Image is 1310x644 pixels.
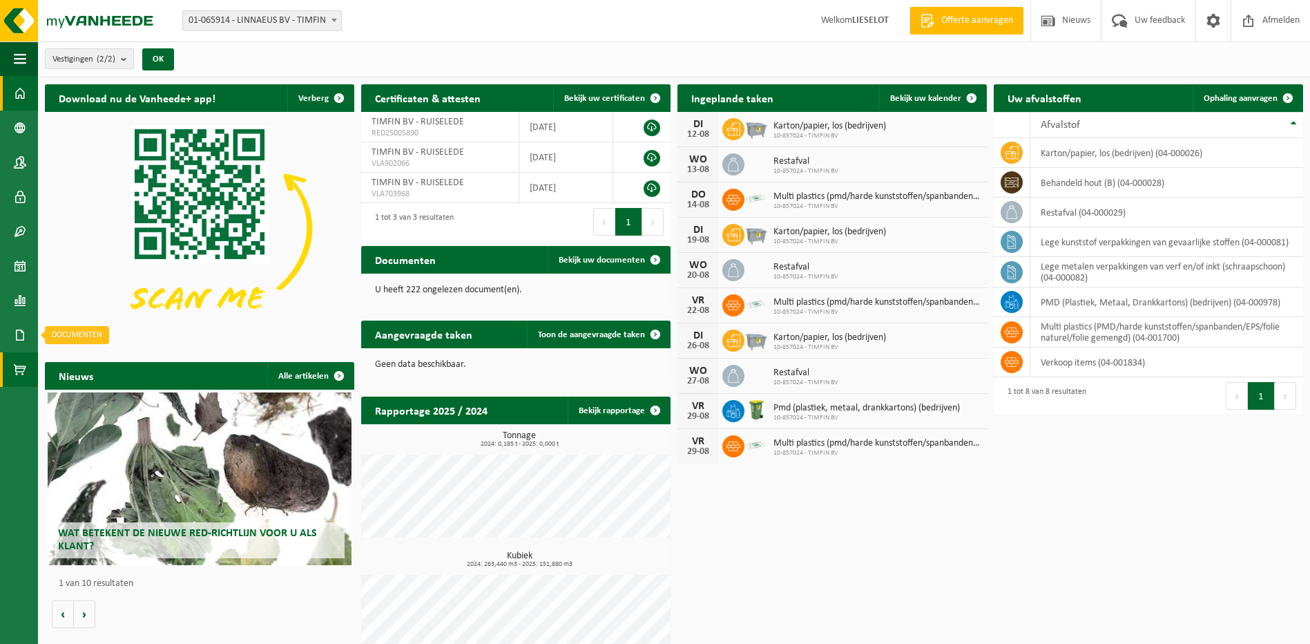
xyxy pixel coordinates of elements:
div: 1 tot 3 van 3 resultaten [368,207,454,237]
td: restafval (04-000029) [1030,198,1303,227]
h2: Rapportage 2025 / 2024 [361,397,501,424]
img: WB-0240-HPE-GN-50 [744,398,768,422]
div: DI [684,330,712,341]
p: 1 van 10 resultaten [59,579,347,589]
a: Offerte aanvragen [909,7,1023,35]
span: Multi plastics (pmd/harde kunststoffen/spanbanden/eps/folie naturel/folie gemeng... [773,191,980,202]
a: Alle artikelen [267,362,353,390]
a: Ophaling aanvragen [1193,84,1302,112]
a: Bekijk rapportage [568,397,669,424]
span: Karton/papier, los (bedrijven) [773,227,886,238]
h2: Uw afvalstoffen [994,84,1095,111]
div: 14-08 [684,200,712,210]
a: Bekijk uw kalender [879,84,985,112]
div: 12-08 [684,130,712,140]
td: lege kunststof verpakkingen van gevaarlijke stoffen (04-000081) [1030,227,1303,257]
span: 10-857024 - TIMFIN BV [773,308,980,316]
p: U heeft 222 ongelezen document(en). [375,285,657,295]
img: LP-SK-00500-LPE-16 [744,292,768,316]
td: lege metalen verpakkingen van verf en/of inkt (schraapschoon) (04-000082) [1030,257,1303,287]
span: 10-857024 - TIMFIN BV [773,379,838,387]
button: 1 [1248,382,1275,410]
h2: Certificaten & attesten [361,84,494,111]
a: Bekijk uw certificaten [553,84,669,112]
span: Bekijk uw certificaten [564,94,645,103]
div: VR [684,436,712,447]
span: 10-857024 - TIMFIN BV [773,414,960,422]
div: DI [684,119,712,130]
span: Karton/papier, los (bedrijven) [773,332,886,343]
span: 10-857024 - TIMFIN BV [773,238,886,246]
button: Vorige [52,600,74,628]
button: Volgende [74,600,95,628]
td: verkoop items (04-001834) [1030,348,1303,377]
div: WO [684,154,712,165]
img: WB-2500-GAL-GY-01 [744,222,768,245]
h2: Documenten [361,246,450,273]
span: Karton/papier, los (bedrijven) [773,121,886,132]
div: WO [684,366,712,377]
p: Geen data beschikbaar. [375,360,657,370]
div: 19-08 [684,236,712,245]
span: RED25005890 [372,128,508,139]
button: Next [642,208,664,236]
h2: Ingeplande taken [677,84,787,111]
span: TIMFIN BV - RUISELEDE [372,147,464,158]
div: 1 tot 8 van 8 resultaten [1001,381,1086,411]
img: WB-2500-GAL-GY-01 [744,328,768,351]
span: Ophaling aanvragen [1204,94,1278,103]
td: [DATE] [519,142,613,173]
span: Offerte aanvragen [938,14,1017,28]
span: 2024: 263,440 m3 - 2025: 151,880 m3 [368,561,671,568]
button: Previous [593,208,615,236]
td: multi plastics (PMD/harde kunststoffen/spanbanden/EPS/folie naturel/folie gemengd) (04-001700) [1030,317,1303,348]
div: 26-08 [684,341,712,351]
button: Next [1275,382,1296,410]
span: 10-857024 - TIMFIN BV [773,449,980,457]
span: VLA902066 [372,158,508,169]
button: 1 [615,208,642,236]
button: OK [142,48,174,70]
span: 01-065914 - LINNAEUS BV - TIMFIN [182,10,342,31]
span: Verberg [298,94,329,103]
h3: Kubiek [368,551,671,568]
span: 01-065914 - LINNAEUS BV - TIMFIN [183,11,341,30]
span: Afvalstof [1041,120,1080,131]
span: TIMFIN BV - RUISELEDE [372,117,464,127]
button: Vestigingen(2/2) [45,48,134,69]
span: Wat betekent de nieuwe RED-richtlijn voor u als klant? [58,528,317,552]
div: WO [684,260,712,271]
span: 2024: 0,185 t - 2025: 0,000 t [368,441,671,448]
span: Vestigingen [52,49,115,70]
span: Toon de aangevraagde taken [538,330,645,339]
h2: Download nu de Vanheede+ app! [45,84,229,111]
span: 10-857024 - TIMFIN BV [773,167,838,176]
span: 10-857024 - TIMFIN BV [773,132,886,140]
div: DO [684,189,712,200]
td: PMD (Plastiek, Metaal, Drankkartons) (bedrijven) (04-000978) [1030,287,1303,317]
div: VR [684,295,712,306]
span: Multi plastics (pmd/harde kunststoffen/spanbanden/eps/folie naturel/folie gemeng... [773,438,980,449]
span: Multi plastics (pmd/harde kunststoffen/spanbanden/eps/folie naturel/folie gemeng... [773,297,980,308]
a: Toon de aangevraagde taken [527,321,669,348]
span: 10-857024 - TIMFIN BV [773,343,886,352]
strong: LIESELOT [852,15,889,26]
img: LP-SK-00500-LPE-16 [744,187,768,210]
td: [DATE] [519,173,613,203]
span: 10-857024 - TIMFIN BV [773,202,980,211]
div: 29-08 [684,412,712,422]
span: 10-857024 - TIMFIN BV [773,273,838,281]
span: Restafval [773,262,838,273]
img: LP-SK-00500-LPE-16 [744,433,768,457]
span: Restafval [773,368,838,379]
span: Bekijk uw kalender [890,94,961,103]
span: VLA703968 [372,189,508,200]
div: 22-08 [684,306,712,316]
count: (2/2) [97,55,115,64]
h3: Tonnage [368,431,671,448]
div: 27-08 [684,377,712,386]
div: 20-08 [684,271,712,281]
h2: Aangevraagde taken [361,321,486,348]
img: WB-2500-GAL-GY-01 [744,116,768,140]
td: behandeld hout (B) (04-000028) [1030,168,1303,198]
